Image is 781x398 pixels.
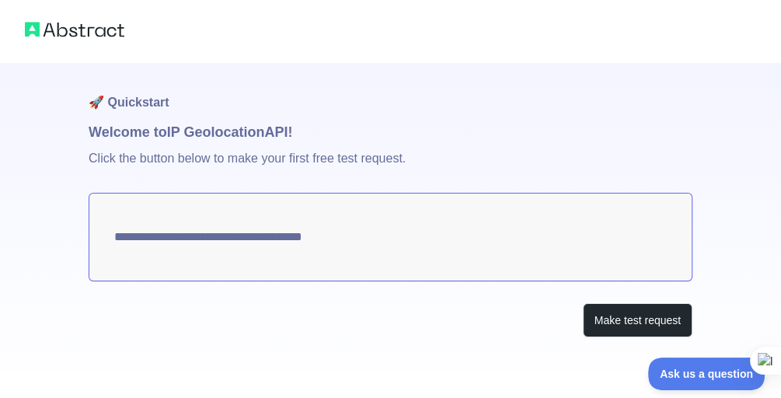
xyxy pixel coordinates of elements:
h1: Welcome to IP Geolocation API! [89,121,692,143]
button: Make test request [583,303,692,338]
h1: 🚀 Quickstart [89,62,692,121]
p: Click the button below to make your first free test request. [89,143,692,193]
iframe: Toggle Customer Support [648,358,765,390]
img: Abstract logo [25,19,124,40]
